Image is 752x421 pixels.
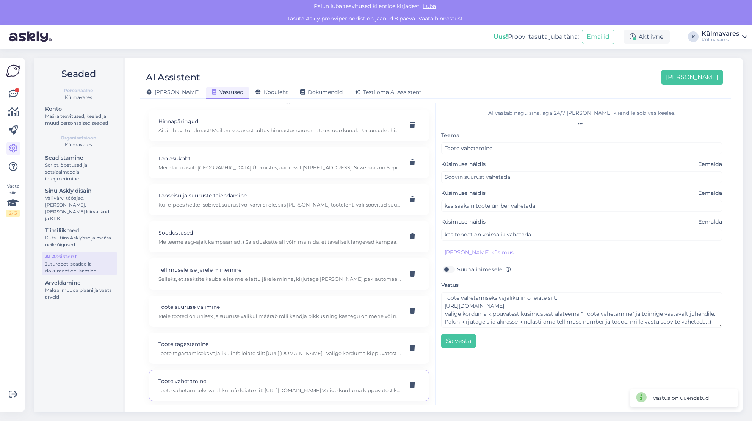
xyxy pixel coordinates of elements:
p: Tellimusele ise järele minemine [158,266,401,274]
label: Vastus [441,281,462,289]
div: Juturoboti seaded ja dokumentide lisamine [45,261,113,274]
div: Seadistamine [45,154,113,162]
a: Sinu Askly disainVali värv, tööajad, [PERSON_NAME], [PERSON_NAME] kiirvalikud ja KKK [42,186,117,223]
span: Vastused [212,89,243,95]
div: Sinu Askly disain [45,187,113,195]
label: Suuna inimesele [457,264,511,274]
label: Teema [441,131,462,139]
div: HinnapäringudAitäh huvi tundmast! Meil on kogusest sõltuv hinnastus suuremate ostude korral. Pers... [149,110,429,141]
input: Näide kliendi küsimusest [441,200,722,212]
p: Toote tagastamine [158,340,401,348]
span: Dokumendid [300,89,343,95]
p: Me teeme aeg-ajalt kampaaniad :) Saladuskatte all võin mainida, et tavaliselt langevad kampaaniad... [158,238,401,245]
div: Laoseisu ja suuruste täiendamineKui e-poes hetkel sobivat suurust või värvi ei ole, siis [PERSON_... [149,184,429,215]
div: K [688,31,699,42]
p: Aitäh huvi tundmast! Meil on kogusest sõltuv hinnastus suuremate ostude korral. Personaalse hinna... [158,127,401,134]
span: Eemalda [698,189,722,197]
span: Testi oma AI Assistent [355,89,421,95]
span: [PERSON_NAME] [146,89,200,95]
div: AI vastab nagu sina, aga 24/7 [PERSON_NAME] kliendile sobivas keeles. [441,109,722,117]
div: Vali värv, tööajad, [PERSON_NAME], [PERSON_NAME] kiirvalikud ja KKK [45,195,113,222]
div: Konto [45,105,113,113]
div: AI Assistent [45,253,113,261]
a: SeadistamineScript, õpetused ja sotsiaalmeedia integreerimine [42,153,117,183]
p: Toote vahetamiseks vajaliku info leiate siit: [URL][DOMAIN_NAME] Valige korduma kippuvatest küsim... [158,387,401,394]
p: Kui e-poes hetkel sobivat suurust või värvi ei ole, siis [PERSON_NAME] tooteleht, vali soovitud s... [158,201,401,208]
p: Meie ladu asub [GEOGRAPHIC_DATA] Ülemistes, aadressil [STREET_ADDRESS]. Sissepääs on Sepise tänav... [158,164,401,171]
p: Toote tagastamiseks vajaliku info leiate siit: [URL][DOMAIN_NAME] . Valige korduma kippuvatest kü... [158,350,401,357]
div: Külmavares [40,94,117,101]
div: Toote tagastamineToote tagastamiseks vajaliku info leiate siit: [URL][DOMAIN_NAME] . Valige kordu... [149,333,429,364]
span: Koduleht [255,89,288,95]
img: Askly Logo [6,64,20,78]
a: KülmavaresKülmavares [702,31,747,43]
div: Toote vahetamineToote vahetamiseks vajaliku info leiate siit: [URL][DOMAIN_NAME] Valige korduma k... [149,370,429,401]
span: Eemalda [698,160,722,168]
a: ArveldamineMaksa, muuda plaani ja vaata arveid [42,278,117,302]
div: Lao asukohtMeie ladu asub [GEOGRAPHIC_DATA] Ülemistes, aadressil [STREET_ADDRESS]. Sissepääs on S... [149,147,429,178]
div: Proovi tasuta juba täna: [493,32,579,41]
div: AI Assistent [146,70,200,85]
a: Vaata hinnastust [416,15,465,22]
input: Lisa teema [441,142,722,154]
div: Script, õpetused ja sotsiaalmeedia integreerimine [45,162,113,182]
div: Arveldamine [45,279,113,287]
div: Aktiivne [624,30,670,44]
button: [PERSON_NAME] [661,70,723,85]
b: Uus! [493,33,508,40]
p: Toote vahetamine [158,377,401,385]
p: Soodustused [158,228,401,237]
h2: Seaded [40,67,117,81]
b: Organisatsioon [61,135,96,141]
p: Lao asukoht [158,154,401,163]
input: Näide kliendi küsimusest [441,229,722,241]
div: Toote suuruse valimineMeie tooted on unisex ja suuruse valikul määrab rolli kandja pikkus ning ka... [149,296,429,327]
div: Tiimiliikmed [45,227,113,235]
label: Küsimuse näidis [441,160,722,168]
label: Küsimuse näidis [441,218,722,226]
b: Personaalne [64,87,93,94]
div: Külmavares [702,31,739,37]
span: Eemalda [698,218,722,226]
a: KontoMäära teavitused, keeled ja muud personaalsed seaded [42,104,117,128]
div: Külmavares [702,37,739,43]
p: Meie tooted on unisex ja suuruse valikul määrab rolli kandja pikkus ning kas tegu on mehe või nai... [158,313,401,319]
div: Maksa, muuda plaani ja vaata arveid [45,287,113,300]
textarea: Toote vahetamiseks vajaliku info leiate siit: [URL][DOMAIN_NAME] Valige korduma kippuvatest küsim... [441,292,722,328]
div: SoodustusedMe teeme aeg-ajalt kampaaniad :) Saladuskatte all võin mainida, et tavaliselt langevad... [149,221,429,252]
a: AI AssistentJuturoboti seaded ja dokumentide lisamine [42,252,117,275]
div: Tellimusele ise järele minemineSelleks, et saaksite kaubale ise meie lattu järele minna, kirjutag... [149,258,429,290]
input: Näide kliendi küsimusest [441,171,722,183]
p: Laoseisu ja suuruste täiendamine [158,191,401,200]
div: Kutsu tiim Askly'sse ja määra neile õigused [45,235,113,248]
div: Vaata siia [6,183,20,217]
button: Emailid [582,30,614,44]
div: 2 / 3 [6,210,20,217]
a: TiimiliikmedKutsu tiim Askly'sse ja määra neile õigused [42,225,117,249]
button: Salvesta [441,334,476,348]
p: Hinnapäringud [158,117,401,125]
label: Küsimuse näidis [441,189,722,197]
p: Toote suuruse valimine [158,303,401,311]
button: [PERSON_NAME] küsimus [441,247,517,258]
p: Selleks, et saaksite kaubale ise meie lattu järele minna, kirjutage [PERSON_NAME] pakiautomaadi [... [158,275,401,282]
div: Külmavares [40,141,117,148]
div: Määra teavitused, keeled ja muud personaalsed seaded [45,113,113,127]
div: Vastus on uuendatud [653,394,709,402]
span: Luba [421,3,438,9]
